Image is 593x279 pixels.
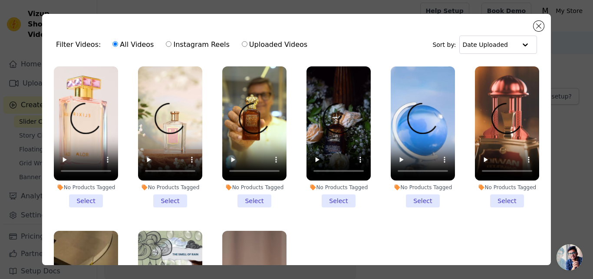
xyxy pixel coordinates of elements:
[475,184,539,191] div: No Products Tagged
[391,184,455,191] div: No Products Tagged
[432,36,537,54] div: Sort by:
[222,184,287,191] div: No Products Tagged
[138,184,202,191] div: No Products Tagged
[54,184,118,191] div: No Products Tagged
[241,39,308,50] label: Uploaded Videos
[557,244,583,270] a: Open chat
[165,39,230,50] label: Instagram Reels
[306,184,371,191] div: No Products Tagged
[112,39,154,50] label: All Videos
[56,35,312,55] div: Filter Videos:
[534,21,544,31] button: Close modal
